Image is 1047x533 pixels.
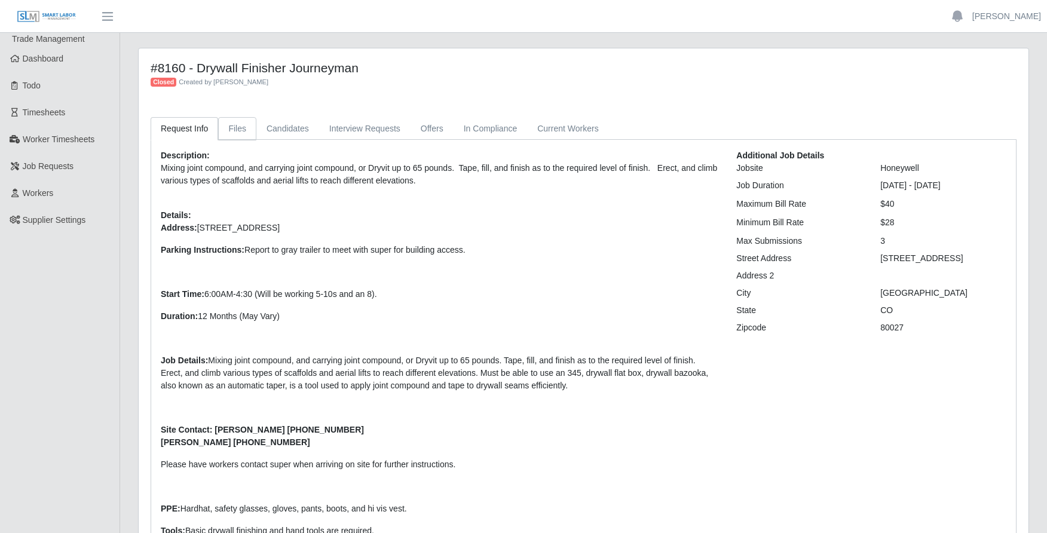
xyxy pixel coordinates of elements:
[12,34,85,44] span: Trade Management
[161,289,204,299] strong: Start Time:
[161,245,244,255] strong: Parking Instructions:
[17,10,76,23] img: SLM Logo
[319,117,411,140] a: Interview Requests
[161,151,210,160] b: Description:
[161,310,718,323] p: 12 Months (May Vary)
[161,458,718,471] p: Please have workers contact super when arriving on site for further instructions.
[161,504,180,513] strong: PPE:
[727,321,871,334] div: Zipcode
[161,356,208,365] strong: Job Details:
[161,425,364,447] strong: Site Contact: [PERSON_NAME] [PHONE_NUMBER] [PERSON_NAME] [PHONE_NUMBER]
[218,117,256,140] a: Files
[727,252,871,265] div: Street Address
[727,162,871,174] div: Jobsite
[23,54,64,63] span: Dashboard
[727,216,871,229] div: Minimum Bill Rate
[871,321,1015,334] div: 80027
[151,78,176,87] span: Closed
[151,60,795,75] h4: #8160 - Drywall Finisher Journeyman
[256,117,319,140] a: Candidates
[454,117,528,140] a: In Compliance
[161,244,718,256] p: Report to gray trailer to meet with super for building access.
[871,179,1015,192] div: [DATE] - [DATE]
[871,252,1015,265] div: [STREET_ADDRESS]
[161,288,718,301] p: 6:00AM-4:30 (Will be working 5-10s and an 8).
[727,287,871,299] div: City
[727,304,871,317] div: State
[23,161,74,171] span: Job Requests
[871,162,1015,174] div: Honeywell
[727,269,871,282] div: Address 2
[161,503,718,515] p: Hardhat, safety glasses, gloves, pants, boots, and hi vis vest.
[527,117,608,140] a: Current Workers
[161,311,198,321] strong: Duration:
[23,108,66,117] span: Timesheets
[23,188,54,198] span: Workers
[736,151,824,160] b: Additional Job Details
[23,215,86,225] span: Supplier Settings
[727,179,871,192] div: Job Duration
[23,81,41,90] span: Todo
[161,210,191,220] b: Details:
[23,134,94,144] span: Worker Timesheets
[871,198,1015,210] div: $40
[727,198,871,210] div: Maximum Bill Rate
[179,78,268,85] span: Created by [PERSON_NAME]
[871,235,1015,247] div: 3
[161,354,718,392] p: Mixing joint compound, and carrying joint compound, or Dryvit up to 65 pounds. Tape, fill, and fi...
[161,222,718,234] p: [STREET_ADDRESS]
[151,117,218,140] a: Request Info
[161,162,718,187] p: Mixing joint compound, and carrying joint compound, or Dryvit up to 65 pounds. Tape, fill, and fi...
[871,287,1015,299] div: [GEOGRAPHIC_DATA]
[161,223,197,232] strong: Address:
[411,117,454,140] a: Offers
[871,304,1015,317] div: CO
[972,10,1041,23] a: [PERSON_NAME]
[727,235,871,247] div: Max Submissions
[871,216,1015,229] div: $28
